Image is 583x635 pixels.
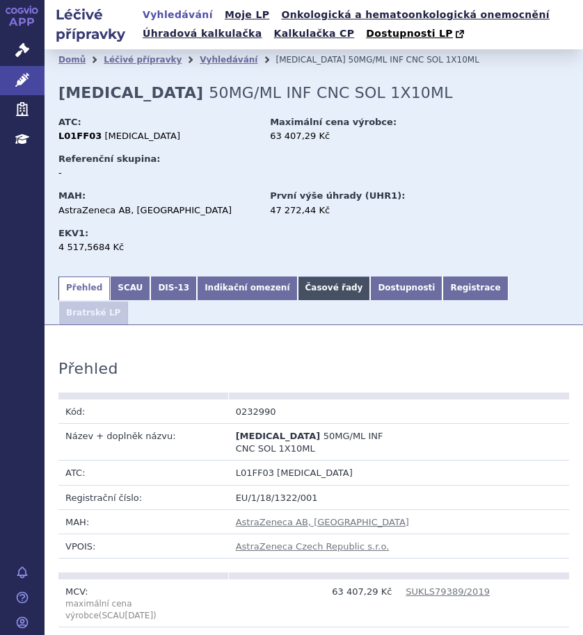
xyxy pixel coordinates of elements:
span: [DATE] [125,611,153,620]
td: 63 407,29 Kč [229,579,399,627]
a: SCAU [110,277,150,300]
strong: ATC: [58,117,81,127]
strong: L01FF03 [58,131,102,141]
td: EU/1/18/1322/001 [229,485,569,509]
div: AstraZeneca AB, [GEOGRAPHIC_DATA] [58,204,257,217]
a: Vyhledávání [200,55,257,65]
a: Vyhledávání [138,6,217,24]
a: Dostupnosti [370,277,442,300]
span: [MEDICAL_DATA] [104,131,180,141]
div: 4 517,5684 Kč [58,241,257,254]
a: Moje LP [221,6,273,24]
a: Domů [58,55,86,65]
h2: Léčivé přípravky [45,5,138,44]
div: - [58,167,257,179]
a: Dostupnosti LP [362,24,471,44]
span: (SCAU ) [65,599,157,620]
span: [MEDICAL_DATA] [275,55,345,65]
a: AstraZeneca Czech Republic s.r.o. [236,541,390,552]
strong: Referenční skupina: [58,154,160,164]
a: DIS-13 [150,277,197,300]
span: [MEDICAL_DATA] [236,431,320,441]
td: VPOIS: [58,534,229,558]
div: 63 407,29 Kč [270,130,468,142]
h3: Přehled [58,360,118,378]
span: 50MG/ML INF CNC SOL 1X10ML [209,84,452,101]
a: SUKLS79389/2019 [406,586,490,597]
a: Registrace [442,277,508,300]
span: maximální cena výrobce [65,599,132,620]
div: 47 272,44 Kč [270,204,468,217]
strong: Maximální cena výrobce: [270,117,397,127]
td: 0232990 [229,399,399,424]
td: MAH: [58,509,229,534]
span: Dostupnosti LP [366,28,453,39]
strong: První výše úhrady (UHR1): [270,190,405,201]
a: Přehled [58,277,110,300]
strong: MAH: [58,190,86,201]
span: 50MG/ML INF CNC SOL 1X10ML [349,55,479,65]
a: Časové řady [298,277,371,300]
td: MCV: [58,579,229,627]
td: Kód: [58,399,229,424]
a: Léčivé přípravky [104,55,182,65]
a: Kalkulačka CP [270,24,359,43]
a: Úhradová kalkulačka [138,24,266,43]
a: Indikační omezení [197,277,297,300]
td: Název + doplněk názvu: [58,423,229,460]
td: ATC: [58,461,229,485]
span: L01FF03 [236,468,274,478]
td: Registrační číslo: [58,485,229,509]
strong: EKV1: [58,228,88,238]
a: Onkologická a hematoonkologická onemocnění [277,6,554,24]
span: [MEDICAL_DATA] [277,468,353,478]
a: AstraZeneca AB, [GEOGRAPHIC_DATA] [236,517,409,527]
strong: [MEDICAL_DATA] [58,84,203,101]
